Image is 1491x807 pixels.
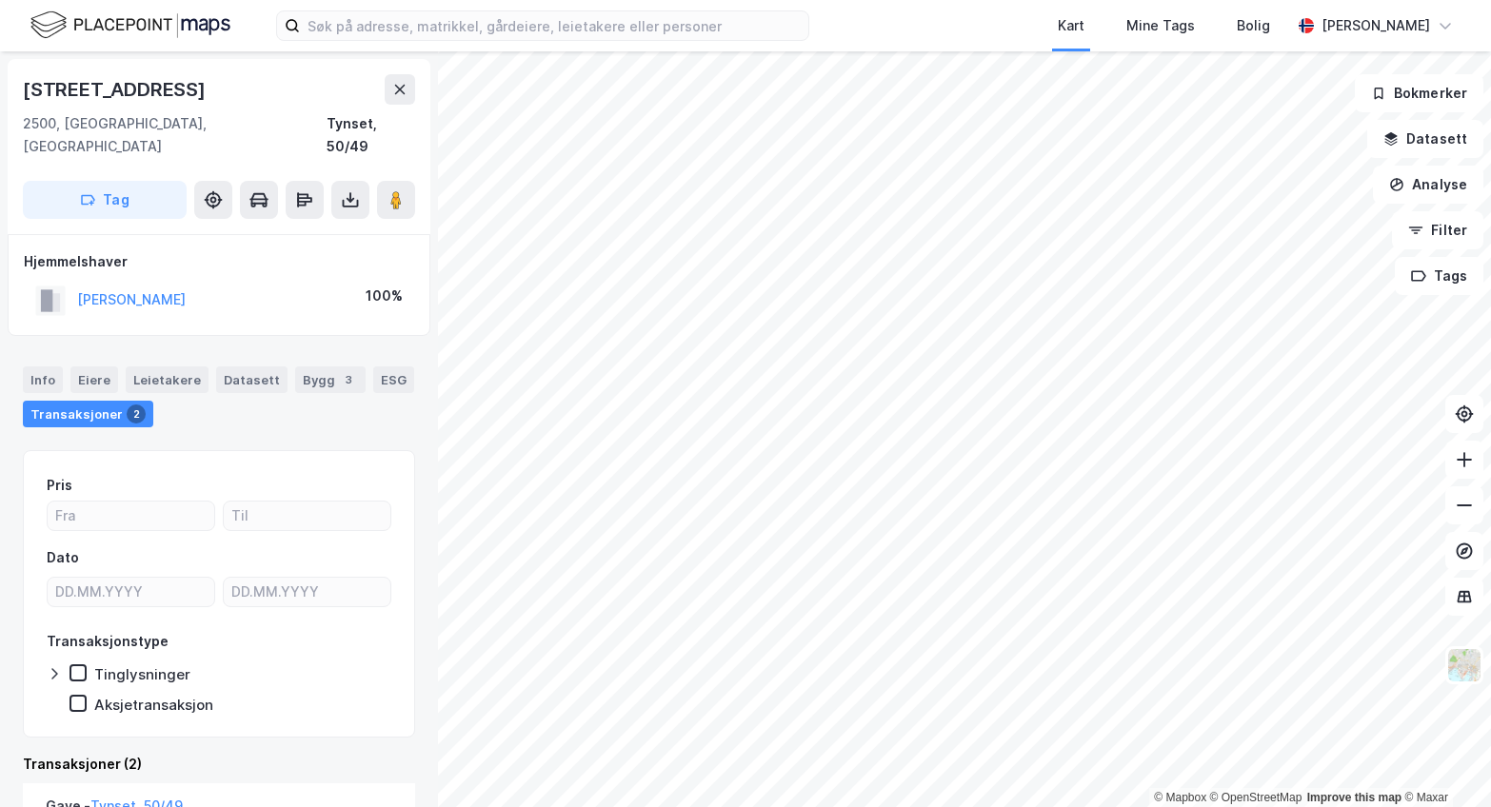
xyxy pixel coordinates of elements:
[366,285,403,307] div: 100%
[1373,166,1483,204] button: Analyse
[30,9,230,42] img: logo.f888ab2527a4732fd821a326f86c7f29.svg
[23,401,153,427] div: Transaksjoner
[70,366,118,393] div: Eiere
[94,665,190,683] div: Tinglysninger
[1446,647,1482,683] img: Z
[300,11,808,40] input: Søk på adresse, matrikkel, gårdeiere, leietakere eller personer
[23,366,63,393] div: Info
[216,366,288,393] div: Datasett
[47,546,79,569] div: Dato
[24,250,414,273] div: Hjemmelshaver
[23,74,209,105] div: [STREET_ADDRESS]
[23,112,327,158] div: 2500, [GEOGRAPHIC_DATA], [GEOGRAPHIC_DATA]
[1307,791,1402,804] a: Improve this map
[1126,14,1195,37] div: Mine Tags
[48,578,214,606] input: DD.MM.YYYY
[1154,791,1206,804] a: Mapbox
[47,474,72,497] div: Pris
[224,578,390,606] input: DD.MM.YYYY
[23,181,187,219] button: Tag
[373,366,414,393] div: ESG
[339,370,358,389] div: 3
[48,502,214,530] input: Fra
[1395,257,1483,295] button: Tags
[127,404,146,423] div: 2
[327,112,415,158] div: Tynset, 50/49
[1322,14,1430,37] div: [PERSON_NAME]
[1210,791,1302,804] a: OpenStreetMap
[94,696,213,714] div: Aksjetransaksjon
[1396,716,1491,807] iframe: Chat Widget
[224,502,390,530] input: Til
[126,366,209,393] div: Leietakere
[1237,14,1270,37] div: Bolig
[1058,14,1084,37] div: Kart
[295,366,366,393] div: Bygg
[23,753,415,776] div: Transaksjoner (2)
[1392,211,1483,249] button: Filter
[1367,120,1483,158] button: Datasett
[1355,74,1483,112] button: Bokmerker
[47,630,169,653] div: Transaksjonstype
[1396,716,1491,807] div: Kontrollprogram for chat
